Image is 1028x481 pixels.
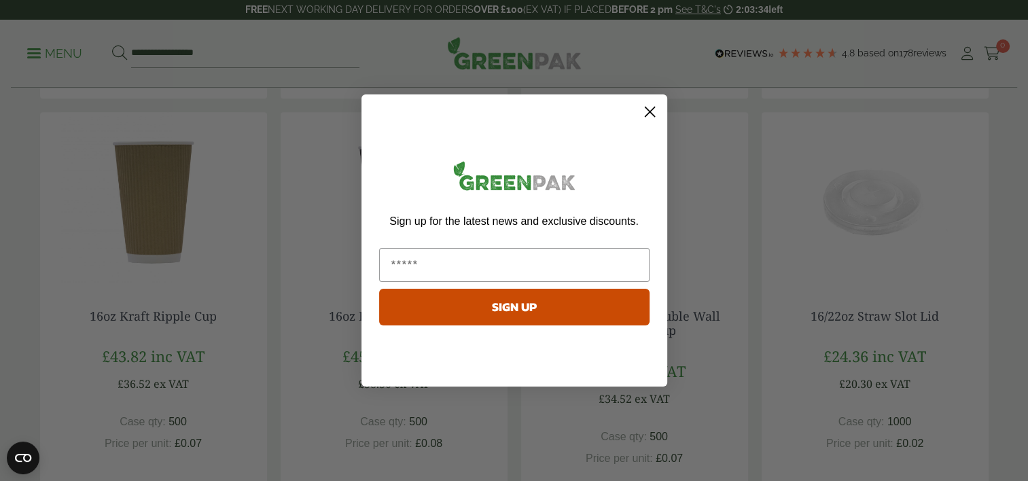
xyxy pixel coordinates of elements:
button: Close dialog [638,100,662,124]
span: Sign up for the latest news and exclusive discounts. [389,215,638,227]
img: greenpak_logo [379,156,650,201]
button: SIGN UP [379,289,650,325]
button: Open CMP widget [7,442,39,474]
input: Email [379,248,650,282]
